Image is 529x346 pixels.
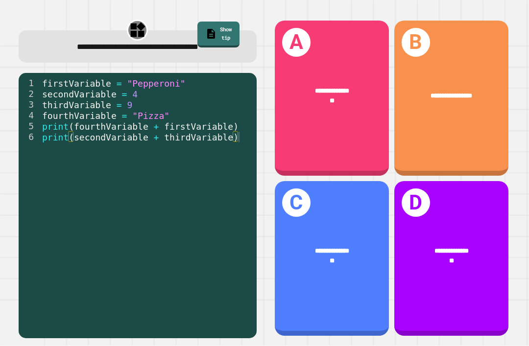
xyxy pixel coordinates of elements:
[19,110,40,121] div: 4
[197,22,240,48] a: Show tip
[402,188,430,217] h1: D
[19,78,40,89] div: 1
[19,99,40,110] div: 3
[282,188,311,217] h1: C
[282,28,311,56] h1: A
[19,121,40,132] div: 5
[402,28,430,56] h1: B
[19,89,40,99] div: 2
[19,132,40,142] div: 6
